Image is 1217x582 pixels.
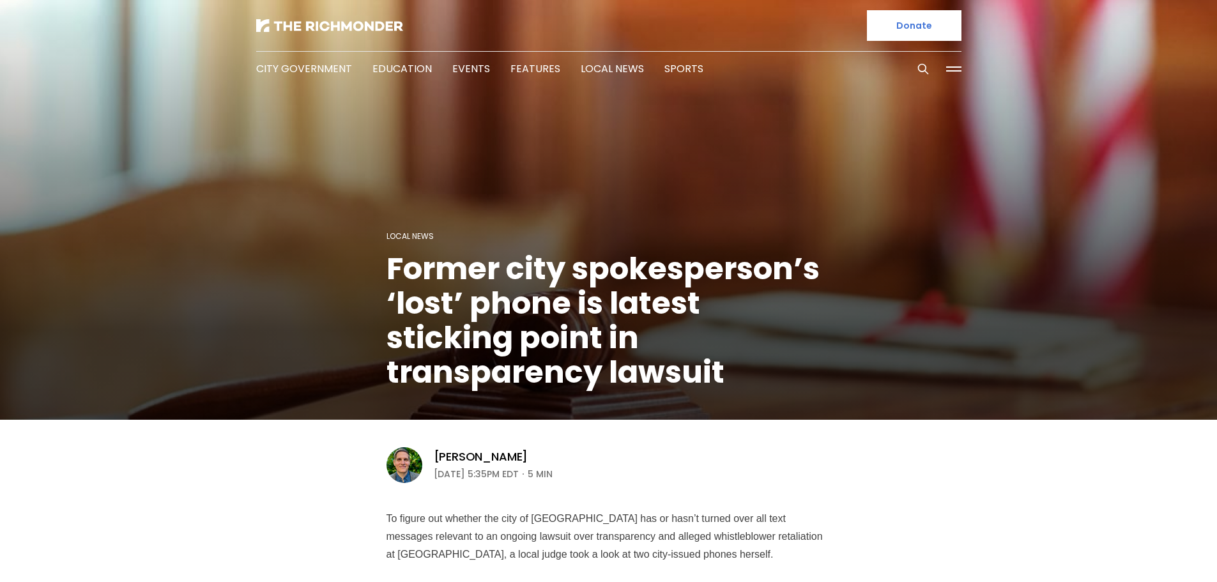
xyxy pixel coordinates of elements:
[510,61,560,76] a: Features
[528,466,553,482] span: 5 min
[387,510,831,563] p: To figure out whether the city of [GEOGRAPHIC_DATA] has or hasn’t turned over all text messages r...
[581,61,644,76] a: Local News
[387,252,831,390] h1: Former city spokesperson’s ‘lost’ phone is latest sticking point in transparency lawsuit
[256,61,352,76] a: City Government
[372,61,432,76] a: Education
[914,59,933,79] button: Search this site
[434,466,519,482] time: [DATE] 5:35PM EDT
[434,449,528,464] a: [PERSON_NAME]
[387,231,434,241] a: Local News
[664,61,703,76] a: Sports
[256,19,403,32] img: The Richmonder
[867,10,961,41] a: Donate
[452,61,490,76] a: Events
[387,447,422,483] img: Graham Moomaw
